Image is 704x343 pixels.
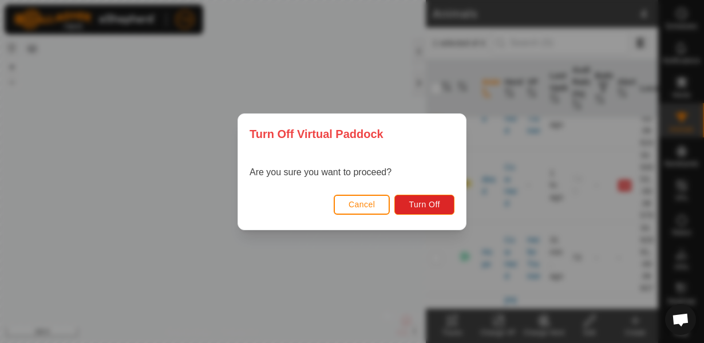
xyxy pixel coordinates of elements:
button: Turn Off [394,194,454,214]
span: Cancel [349,200,375,209]
span: Turn Off Virtual Paddock [250,125,383,143]
p: Are you sure you want to proceed? [250,165,391,179]
div: Open chat [665,304,696,335]
span: Turn Off [409,200,440,209]
button: Cancel [334,194,390,214]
